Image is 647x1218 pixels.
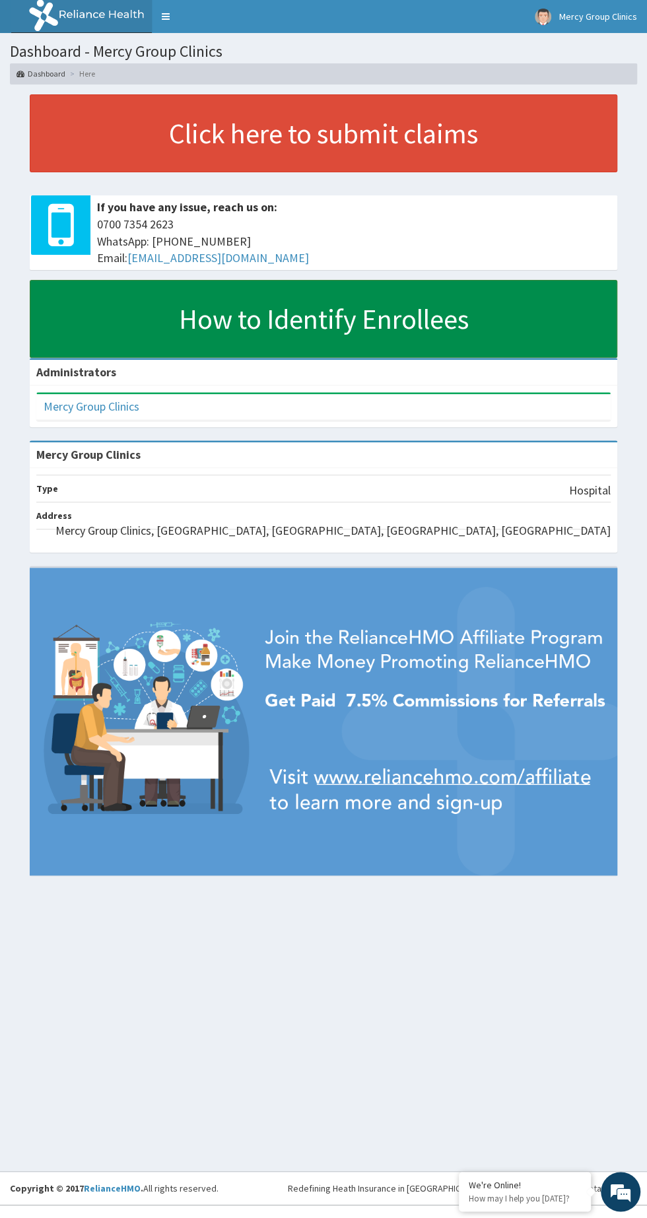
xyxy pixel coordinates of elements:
[559,11,637,22] span: Mercy Group Clinics
[69,74,222,91] div: Chat with us now
[36,447,141,462] strong: Mercy Group Clinics
[535,9,551,25] img: User Image
[127,250,309,265] a: [EMAIL_ADDRESS][DOMAIN_NAME]
[77,166,182,300] span: We're online!
[7,360,252,407] textarea: Type your message and hit 'Enter'
[217,7,248,38] div: Minimize live chat window
[469,1193,581,1204] p: How may I help you today?
[10,43,637,60] h1: Dashboard - Mercy Group Clinics
[17,68,65,79] a: Dashboard
[288,1182,637,1195] div: Redefining Heath Insurance in [GEOGRAPHIC_DATA] using Telemedicine and Data Science!
[55,522,611,539] p: Mercy Group Clinics, [GEOGRAPHIC_DATA], [GEOGRAPHIC_DATA], [GEOGRAPHIC_DATA], [GEOGRAPHIC_DATA]
[30,94,617,172] a: Click here to submit claims
[36,510,72,522] b: Address
[67,68,95,79] li: Here
[36,364,116,380] b: Administrators
[97,216,611,267] span: 0700 7354 2623 WhatsApp: [PHONE_NUMBER] Email:
[469,1179,581,1191] div: We're Online!
[84,1182,141,1194] a: RelianceHMO
[24,66,53,99] img: d_794563401_company_1708531726252_794563401
[36,483,58,494] b: Type
[97,199,277,215] b: If you have any issue, reach us on:
[30,568,617,875] img: provider-team-banner.png
[10,1182,143,1194] strong: Copyright © 2017 .
[30,280,617,358] a: How to Identify Enrollees
[44,399,139,414] a: Mercy Group Clinics
[569,482,611,499] p: Hospital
